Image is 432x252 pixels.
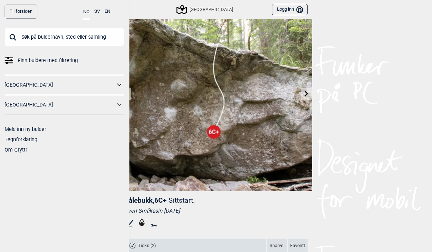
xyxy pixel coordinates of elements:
[5,55,124,66] a: Finn buldere med filtrering
[94,5,100,18] button: SV
[125,196,167,204] span: Jålebukk , 6C+
[83,5,90,19] button: NO
[5,80,115,90] a: [GEOGRAPHIC_DATA]
[5,5,37,18] a: Til forsiden
[290,243,305,249] span: Favoritt
[5,28,124,46] input: Søk på buldernavn, sted eller samling
[169,196,195,204] p: Sittstart.
[125,207,308,214] div: Even Småkasin [DATE]
[105,5,110,18] button: EN
[138,243,156,249] span: Ticks (2)
[5,147,27,153] a: Om Gryttr
[18,55,78,66] span: Finn buldere med filtrering
[5,137,37,142] a: Tegnforklaring
[177,5,233,14] div: [GEOGRAPHIC_DATA]
[5,100,115,110] a: [GEOGRAPHIC_DATA]
[5,126,46,132] a: Meld inn ny bulder
[272,4,307,16] button: Logg inn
